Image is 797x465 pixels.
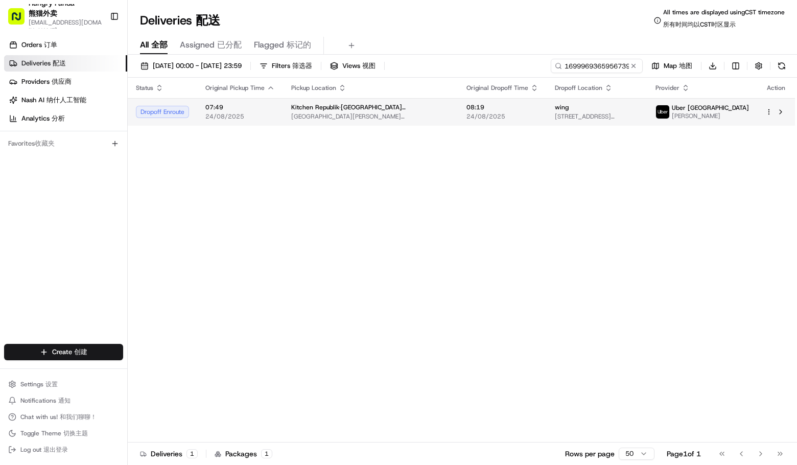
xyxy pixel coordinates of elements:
span: 地图 [679,61,692,70]
span: Settings [20,380,58,388]
span: Pickup Location [291,84,336,92]
span: 视图 [362,61,376,70]
span: All times are displayed using CST timezone [663,8,785,33]
span: 和我们聊聊！ [60,413,97,421]
span: 分析 [52,114,65,123]
button: Views 视图 [325,59,380,73]
div: Page 1 of 1 [667,449,701,459]
span: Knowledge Base [20,228,78,239]
span: Toggle Theme [20,429,88,437]
span: Log out [20,446,68,454]
a: Nash AI 纳什人工智能 [4,92,127,108]
span: Create [52,347,87,357]
span: 标记的 [287,39,311,50]
span: 通知 [58,397,71,405]
span: API Documentation [97,228,164,239]
span: Uber [GEOGRAPHIC_DATA] [672,104,749,112]
div: We're available if you need us! [46,108,140,116]
button: [EMAIL_ADDRESS][DOMAIN_NAME] [29,18,102,35]
span: Kitchen Republik·[GEOGRAPHIC_DATA][PERSON_NAME] [291,103,450,111]
p: Welcome 👋 [10,41,186,57]
a: 📗Knowledge Base [6,224,82,243]
span: Filters [272,61,312,71]
input: Type to search [551,59,643,73]
div: 📗 [10,229,18,238]
div: 1 [186,449,198,458]
div: 💻 [86,229,95,238]
button: Notifications 通知 [4,393,123,408]
button: Hungry Panda 熊猫外卖[EMAIL_ADDRESS][DOMAIN_NAME] [4,4,106,29]
span: 8月15日 [39,186,63,194]
div: Deliveries [140,449,198,459]
div: Past conversations [10,133,68,141]
span: 订单 [44,40,57,49]
span: [PERSON_NAME] [672,112,749,120]
input: Clear [27,66,169,77]
span: 纳什人工智能 [46,96,86,104]
span: Original Pickup Time [205,84,265,92]
span: 已分配 [217,39,242,50]
span: Orders [21,40,57,50]
span: Nash AI [21,96,86,105]
span: Chat with us! [20,413,97,421]
span: 07:49 [205,103,275,111]
a: Deliveries 配送 [4,55,127,72]
span: 退出登录 [43,446,68,454]
span: Flagged [254,39,311,51]
span: Pylon [102,253,124,261]
span: [STREET_ADDRESS][PERSON_NAME] [555,112,639,121]
span: 创建 [74,347,87,356]
span: Map [664,61,692,71]
button: Refresh [775,59,789,73]
a: Analytics 分析 [4,110,127,127]
button: Create 创建 [4,344,123,360]
span: wing [555,103,569,111]
span: 所有时间均以CST时区显示 [663,20,736,29]
button: Log out 退出登录 [4,443,123,457]
span: [GEOGRAPHIC_DATA][PERSON_NAME][STREET_ADDRESS][PERSON_NAME] [291,112,450,121]
span: 8月19日 [90,158,114,167]
span: 08:19 [466,103,538,111]
span: Analytics [21,114,65,123]
img: 1753817452368-0c19585d-7be3-40d9-9a41-2dc781b3d1eb [21,98,40,116]
button: Start new chat [174,101,186,113]
span: 全部 [151,39,168,50]
a: Providers 供应商 [4,74,127,90]
span: Notifications [20,397,71,405]
span: Views [342,61,376,71]
span: Dropoff Location [555,84,602,92]
span: 配送 [196,12,220,29]
button: Toggle Theme 切换主题 [4,426,123,440]
span: Original Dropoff Time [466,84,528,92]
span: 配送 [53,59,66,67]
div: Packages [215,449,272,459]
button: Filters 筛选器 [255,59,317,73]
span: All [140,39,168,51]
img: Bea Lacdao [10,149,27,165]
a: Powered byPylon [72,253,124,261]
span: Deliveries [21,59,66,68]
h1: Deliveries [140,12,220,29]
span: 设置 [45,380,58,388]
span: Providers [21,77,72,86]
button: See all [158,131,186,143]
a: Orders 订单 [4,37,127,53]
p: Rows per page [565,449,615,459]
span: 24/08/2025 [205,112,275,121]
span: 供应商 [52,77,72,86]
img: Nash [10,10,31,31]
button: [DATE] 00:00 - [DATE] 23:59 [136,59,246,73]
img: 1736555255976-a54dd68f-1ca7-489b-9aae-adbdc363a1c4 [10,98,29,116]
span: • [85,158,88,167]
span: Assigned [180,39,242,51]
span: 收藏夹 [35,139,55,148]
span: 熊猫外卖 [29,9,57,18]
span: [DATE] 00:00 - [DATE] 23:59 [153,61,242,71]
span: Provider [655,84,679,92]
img: uber-new-logo.jpeg [656,105,669,119]
span: Status [136,84,153,92]
span: 切换主题 [63,429,88,437]
div: Action [765,84,787,92]
div: 1 [261,449,272,458]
